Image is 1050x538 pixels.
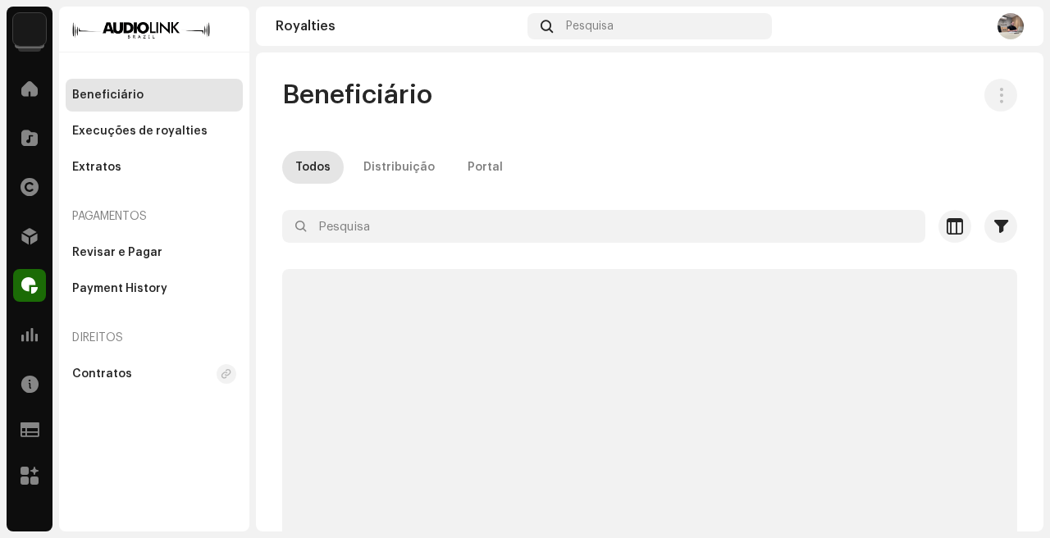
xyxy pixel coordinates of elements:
div: Revisar e Pagar [72,246,162,259]
div: Execuções de royalties [72,125,208,138]
div: Todos [295,151,331,184]
re-a-nav-header: Pagamentos [66,197,243,236]
img: 730b9dfe-18b5-4111-b483-f30b0c182d82 [13,13,46,46]
re-m-nav-item: Revisar e Pagar [66,236,243,269]
span: Beneficiário [282,79,432,112]
div: Contratos [72,367,132,381]
re-m-nav-item: Extratos [66,151,243,184]
div: Portal [468,151,503,184]
input: Pesquisa [282,210,925,243]
re-a-nav-header: Direitos [66,318,243,358]
div: Extratos [72,161,121,174]
re-m-nav-item: Contratos [66,358,243,390]
re-m-nav-item: Beneficiário [66,79,243,112]
div: Royalties [276,20,521,33]
img: 0ba84f16-5798-4c35-affb-ab1fe2b8839d [997,13,1024,39]
span: Pesquisa [566,20,614,33]
re-m-nav-item: Execuções de royalties [66,115,243,148]
div: Distribuição [363,151,435,184]
re-m-nav-item: Payment History [66,272,243,305]
div: Beneficiário [72,89,144,102]
div: Payment History [72,282,167,295]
